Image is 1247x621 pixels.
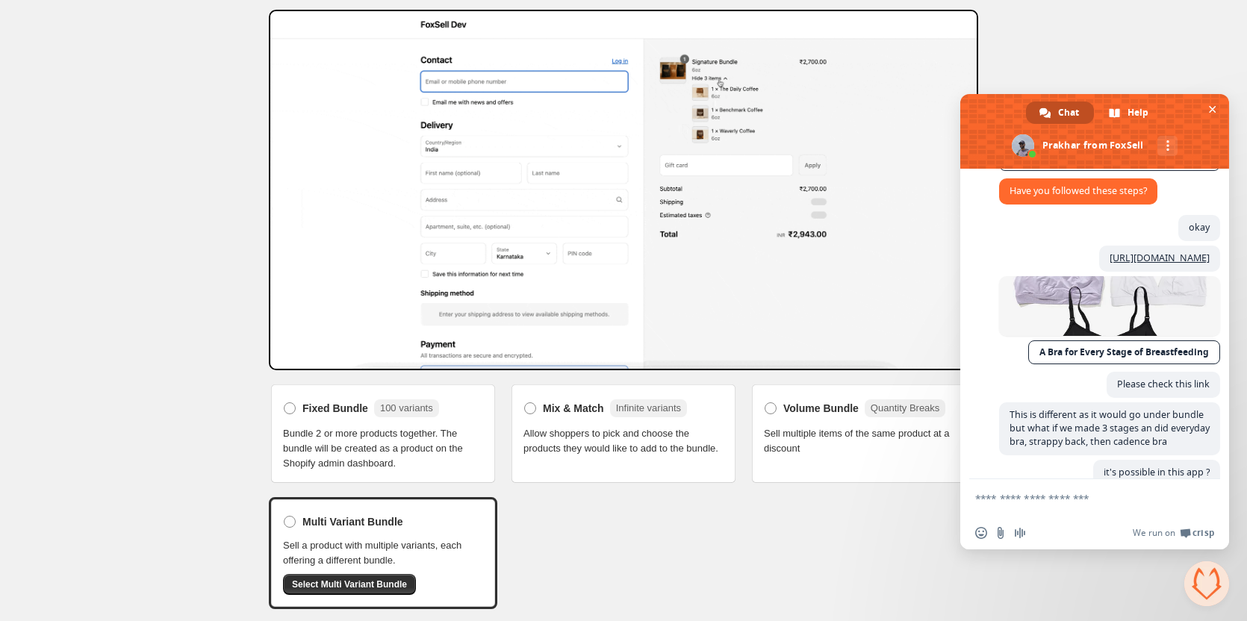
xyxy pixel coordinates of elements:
[1104,466,1210,478] span: it's possible in this app ?
[764,426,964,456] span: Sell multiple items of the same product at a discount
[523,426,724,456] span: Allow shoppers to pick and choose the products they would like to add to the bundle.
[1184,561,1229,606] div: Close chat
[1133,527,1175,539] span: We run on
[1010,408,1210,448] span: This is different as it would go under bundle but what if we made 3 stages an did everyday bra, s...
[616,402,681,414] span: Infinite variants
[1192,527,1214,539] span: Crisp
[302,514,403,529] span: Multi Variant Bundle
[783,401,859,416] span: Volume Bundle
[1110,252,1210,264] a: [URL][DOMAIN_NAME]
[995,527,1007,539] span: Send a file
[283,574,416,595] button: Select Multi Variant Bundle
[1058,102,1079,124] span: Chat
[292,578,407,590] span: Select Multi Variant Bundle
[1133,527,1214,539] a: We run onCrisp
[1128,102,1148,124] span: Help
[871,402,940,414] span: Quantity Breaks
[380,402,433,414] span: 100 variants
[1204,102,1220,117] span: Close chat
[283,538,483,568] span: Sell a product with multiple variants, each offering a different bundle.
[1117,378,1210,390] span: Please check this link
[269,10,978,370] img: Bundle Preview
[1189,221,1210,234] span: okay
[1028,340,1220,364] a: A Bra for Every Stage of Breastfeeding
[543,401,604,416] span: Mix & Match
[1095,102,1163,124] div: Help
[975,492,1181,505] textarea: Compose your message...
[1014,527,1026,539] span: Audio message
[1157,136,1178,156] div: More channels
[1010,184,1147,197] span: Have you followed these steps?
[302,401,368,416] span: Fixed Bundle
[975,527,987,539] span: Insert an emoji
[283,426,483,471] span: Bundle 2 or more products together. The bundle will be created as a product on the Shopify admin ...
[1026,102,1094,124] div: Chat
